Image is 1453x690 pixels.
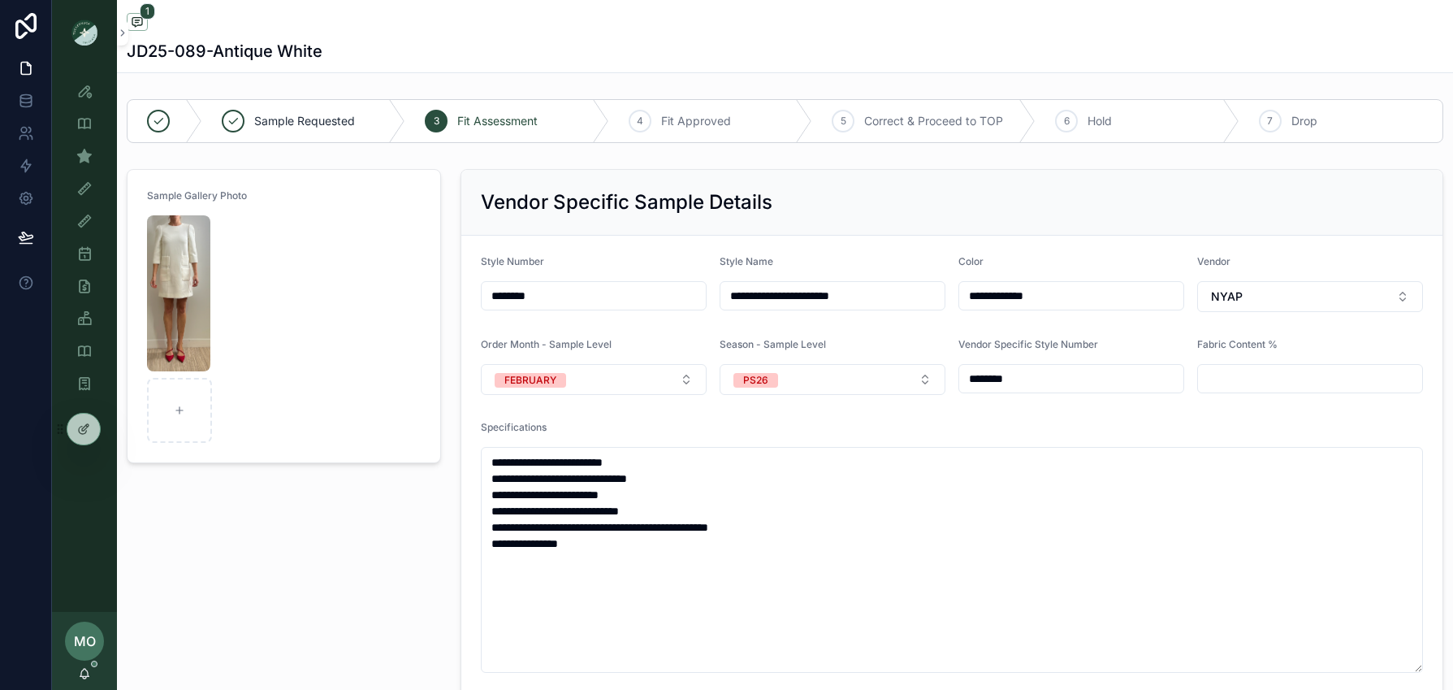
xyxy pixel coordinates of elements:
h2: Vendor Specific Sample Details [481,189,772,215]
h1: JD25-089-Antique White [127,40,322,63]
span: 1 [140,3,155,20]
span: Drop [1291,113,1317,129]
span: Color [958,255,984,267]
span: Vendor [1197,255,1230,267]
button: Select Button [720,364,945,395]
span: Season - Sample Level [720,338,826,350]
span: 5 [841,115,846,128]
img: App logo [71,20,97,46]
button: 1 [127,13,148,33]
span: 6 [1064,115,1070,128]
span: 7 [1267,115,1273,128]
span: 4 [637,115,643,128]
span: NYAP [1211,289,1243,305]
div: scrollable content [52,65,117,419]
span: Sample Gallery Photo [147,189,247,202]
span: Correct & Proceed to TOP [864,113,1003,129]
span: Fit Approved [661,113,731,129]
div: PS26 [743,373,768,388]
span: 3 [434,115,439,128]
span: Vendor Specific Style Number [958,338,1098,350]
img: Screenshot-2025-09-17-at-2.33.10-PM.png [147,215,210,371]
span: Fit Assessment [457,113,538,129]
button: Select Button [481,364,707,395]
button: Select Button [1197,281,1423,312]
span: Specifications [481,421,547,433]
span: Style Number [481,255,544,267]
span: Style Name [720,255,773,267]
span: Hold [1088,113,1112,129]
span: Sample Requested [254,113,355,129]
div: FEBRUARY [504,373,556,388]
span: MO [74,631,96,651]
span: Order Month - Sample Level [481,338,612,350]
span: Fabric Content % [1197,338,1278,350]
